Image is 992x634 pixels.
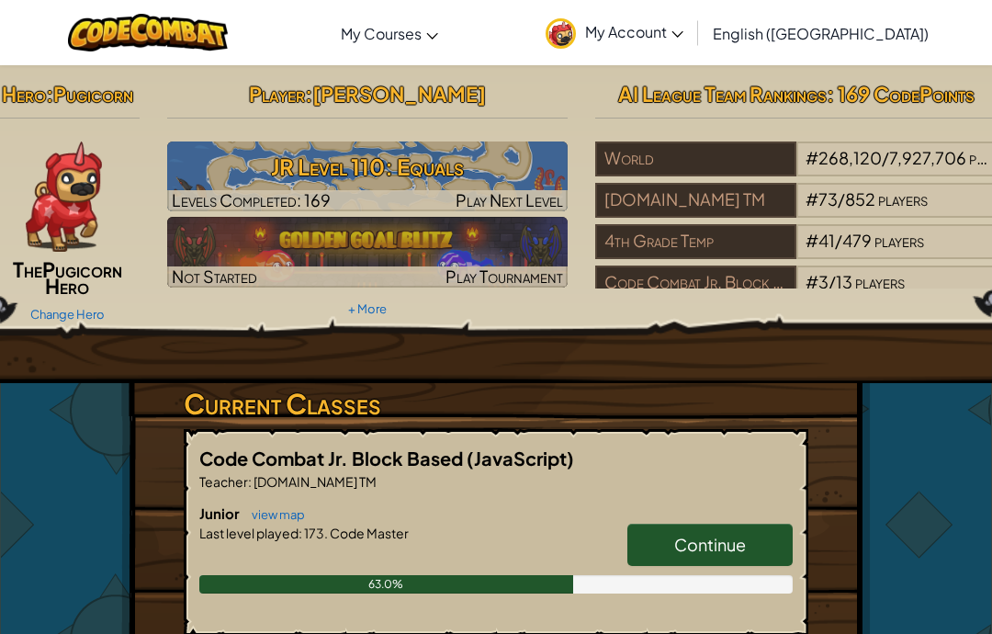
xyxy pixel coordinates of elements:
[30,307,105,322] a: Change Hero
[199,525,299,541] span: Last level played
[595,183,795,218] div: [DOMAIN_NAME] TM
[299,525,302,541] span: :
[585,22,683,41] span: My Account
[46,81,53,107] span: :
[456,189,563,210] span: Play Next Level
[845,188,875,209] span: 852
[829,271,836,292] span: /
[172,266,257,287] span: Not Started
[252,473,377,490] span: [DOMAIN_NAME] TM
[42,256,122,299] span: Pugicorn Hero
[248,473,252,490] span: :
[595,142,795,176] div: World
[167,217,569,287] a: Not StartedPlay Tournament
[806,188,818,209] span: #
[348,301,387,316] a: + More
[713,24,929,43] span: English ([GEOGRAPHIC_DATA])
[199,504,242,522] span: Junior
[546,18,576,49] img: avatar
[199,447,467,470] span: Code Combat Jr. Block Based
[341,24,422,43] span: My Courses
[2,81,46,107] span: Hero
[806,147,818,168] span: #
[874,230,924,251] span: players
[855,271,905,292] span: players
[445,266,563,287] span: Play Tournament
[167,142,569,211] a: Play Next Level
[806,230,818,251] span: #
[68,14,229,51] img: CodeCombat logo
[878,188,928,209] span: players
[835,230,842,251] span: /
[249,81,305,107] span: Player
[595,266,795,300] div: Code Combat Jr. Block Based
[704,8,938,58] a: English ([GEOGRAPHIC_DATA])
[818,230,835,251] span: 41
[53,81,133,107] span: Pugicorn
[312,81,486,107] span: [PERSON_NAME]
[305,81,312,107] span: :
[838,188,845,209] span: /
[836,271,852,292] span: 13
[618,81,827,107] span: AI League Team Rankings
[302,525,328,541] span: 173.
[242,507,305,522] a: view map
[26,142,102,252] img: pugicorn-paper-doll.png
[536,4,693,62] a: My Account
[13,256,42,282] span: The
[818,147,882,168] span: 268,120
[199,473,248,490] span: Teacher
[167,217,569,287] img: Golden Goal
[827,81,975,107] span: : 169 CodePoints
[328,525,409,541] span: Code Master
[332,8,447,58] a: My Courses
[199,575,573,594] div: 63.0%
[818,271,829,292] span: 3
[595,224,795,259] div: 4th Grade Temp
[172,189,331,210] span: Levels Completed: 169
[167,146,569,187] h3: JR Level 110: Equals
[818,188,838,209] span: 73
[882,147,889,168] span: /
[467,447,574,470] span: (JavaScript)
[806,271,818,292] span: #
[167,142,569,211] img: JR Level 110: Equals
[889,147,966,168] span: 7,927,706
[842,230,872,251] span: 479
[674,534,746,555] span: Continue
[184,383,808,425] h3: Current Classes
